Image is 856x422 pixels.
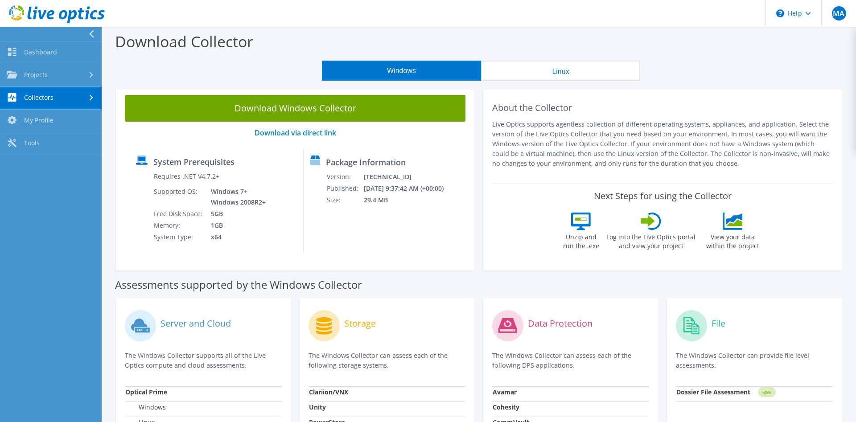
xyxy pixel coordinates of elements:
[326,171,363,183] td: Version:
[153,208,204,220] td: Free Disk Space:
[363,171,456,183] td: [TECHNICAL_ID]
[204,208,267,220] td: 5GB
[326,183,363,194] td: Published:
[676,388,750,396] strong: Dossier File Assessment
[528,319,593,328] label: Data Protection
[492,351,649,370] p: The Windows Collector can assess each of the following DPS applications.
[125,403,166,412] label: Windows
[363,194,456,206] td: 29.4 MB
[712,319,725,328] label: File
[606,230,696,250] label: Log into the Live Optics portal and view your project
[309,388,348,396] strong: Clariion/VNX
[154,172,219,181] label: Requires .NET V4.7.2+
[125,388,167,396] strong: Optical Prime
[492,119,833,168] p: Live Optics supports agentless collection of different operating systems, appliances, and applica...
[322,61,481,81] button: Windows
[676,351,833,370] p: The Windows Collector can provide file level assessments.
[560,230,601,250] label: Unzip and run the .exe
[160,319,231,328] label: Server and Cloud
[363,183,456,194] td: [DATE] 9:37:42 AM (+00:00)
[493,388,517,396] strong: Avamar
[115,31,253,52] label: Download Collector
[309,351,465,370] p: The Windows Collector can assess each of the following storage systems.
[594,191,732,201] label: Next Steps for using the Collector
[204,186,267,208] td: Windows 7+ Windows 2008R2+
[153,157,235,166] label: System Prerequisites
[204,231,267,243] td: x64
[493,403,519,411] strong: Cohesity
[125,351,282,370] p: The Windows Collector supports all of the Live Optics compute and cloud assessments.
[153,231,204,243] td: System Type:
[115,280,362,289] label: Assessments supported by the Windows Collector
[326,158,406,167] label: Package Information
[344,319,376,328] label: Storage
[700,230,765,250] label: View your data within the project
[204,220,267,231] td: 1GB
[492,102,833,113] h2: About the Collector
[326,194,363,206] td: Size:
[776,9,784,17] svg: \n
[255,128,336,138] a: Download via direct link
[762,390,771,395] tspan: NEW!
[153,186,204,208] td: Supported OS:
[153,220,204,231] td: Memory:
[125,95,465,122] a: Download Windows Collector
[309,403,326,411] strong: Unity
[832,6,846,20] span: MA
[481,61,640,81] button: Linux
